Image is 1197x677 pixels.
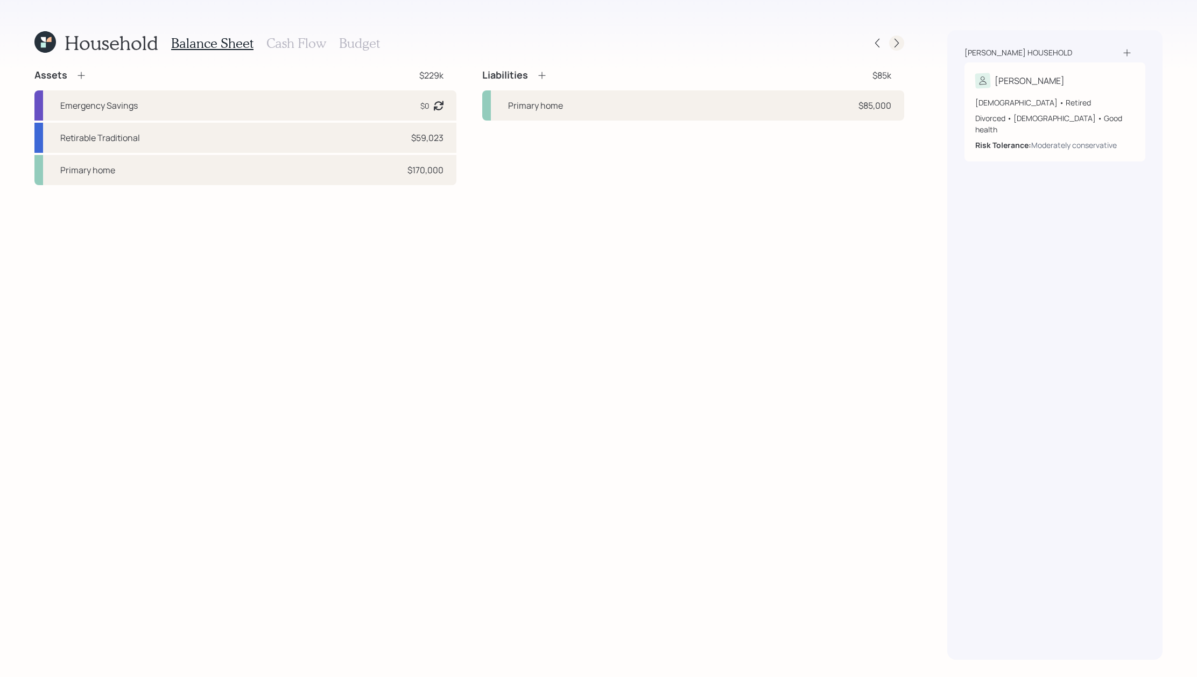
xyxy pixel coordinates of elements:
[65,31,158,54] h1: Household
[60,164,115,177] div: Primary home
[508,99,563,112] div: Primary home
[411,131,443,144] div: $59,023
[1031,139,1117,151] div: Moderately conservative
[420,100,429,111] div: $0
[975,97,1135,108] div: [DEMOGRAPHIC_DATA] • Retired
[339,36,380,51] h3: Budget
[171,36,254,51] h3: Balance Sheet
[975,140,1031,150] b: Risk Tolerance:
[482,69,528,81] h4: Liabilities
[419,69,443,82] div: $229k
[872,69,891,82] div: $85k
[60,131,140,144] div: Retirable Traditional
[266,36,326,51] h3: Cash Flow
[407,164,443,177] div: $170,000
[975,112,1135,135] div: Divorced • [DEMOGRAPHIC_DATA] • Good health
[964,47,1072,58] div: [PERSON_NAME] household
[60,99,138,112] div: Emergency Savings
[34,69,67,81] h4: Assets
[995,74,1065,87] div: [PERSON_NAME]
[858,99,891,112] div: $85,000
